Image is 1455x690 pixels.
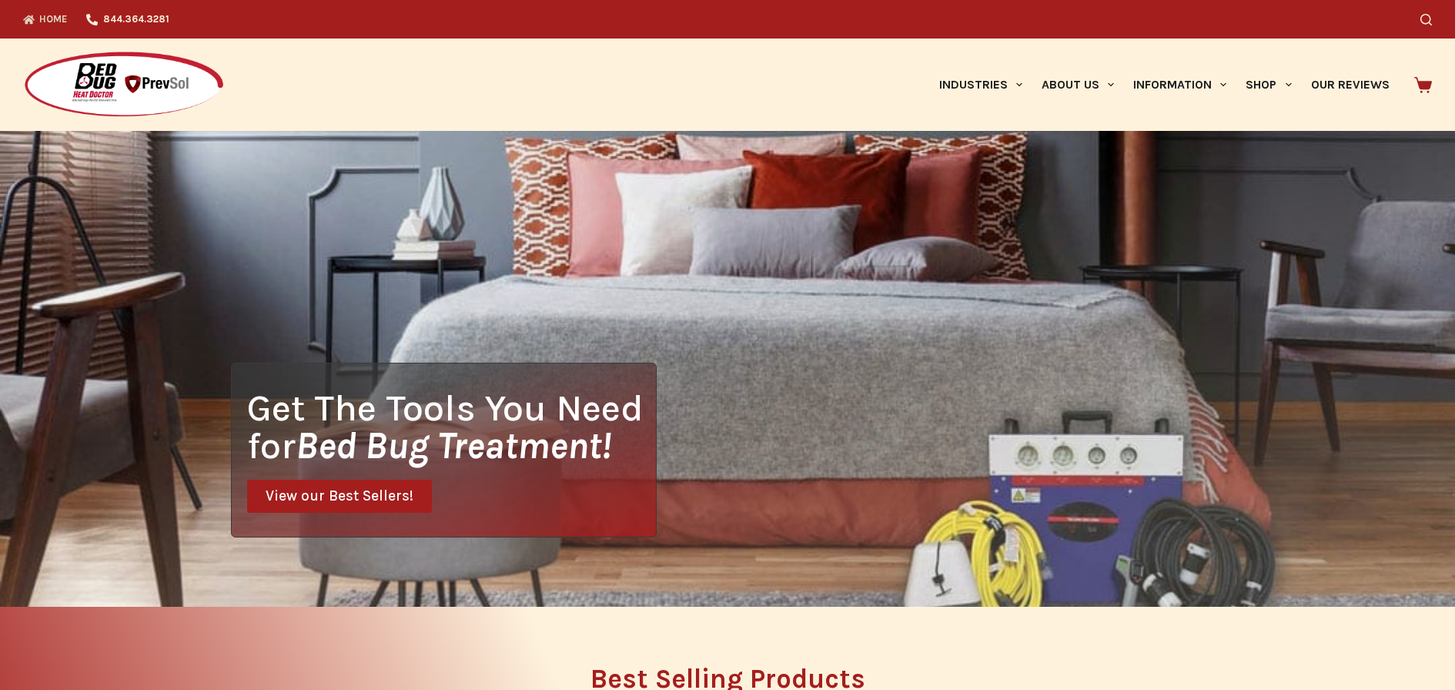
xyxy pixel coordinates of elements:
[1301,39,1399,131] a: Our Reviews
[247,480,432,513] a: View our Best Sellers!
[296,424,611,467] i: Bed Bug Treatment!
[247,389,656,464] h1: Get The Tools You Need for
[1420,14,1432,25] button: Search
[929,39,1032,131] a: Industries
[266,489,413,504] span: View our Best Sellers!
[23,51,225,119] img: Prevsol/Bed Bug Heat Doctor
[1032,39,1123,131] a: About Us
[1124,39,1236,131] a: Information
[1236,39,1301,131] a: Shop
[929,39,1399,131] nav: Primary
